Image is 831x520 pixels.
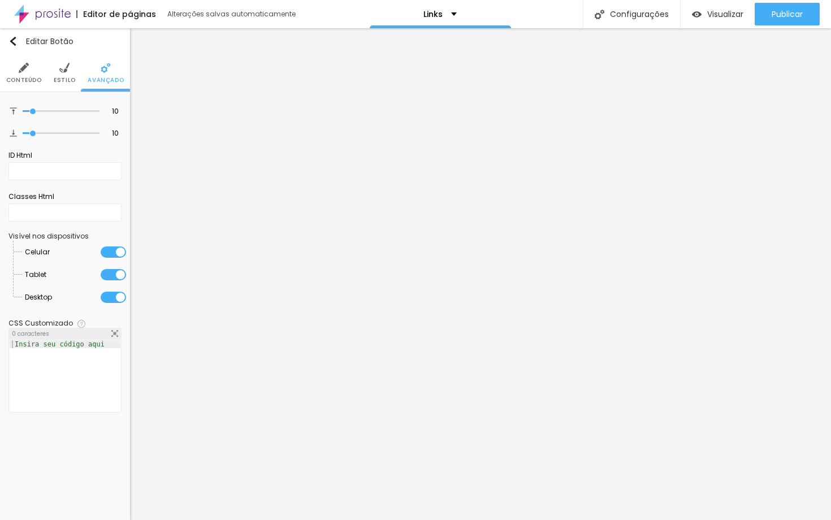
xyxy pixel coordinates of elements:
div: Editor de páginas [76,10,156,18]
span: Avançado [88,77,124,83]
div: Insira seu código aqui [10,340,110,348]
span: Desktop [25,286,52,309]
span: Conteúdo [6,77,42,83]
img: Icone [111,330,118,337]
img: Icone [101,63,111,73]
span: Tablet [25,263,46,286]
iframe: Editor [130,28,831,520]
div: Visível nos dispositivos [8,233,122,240]
img: Icone [10,107,17,115]
img: Icone [8,37,18,46]
img: Icone [59,63,70,73]
div: CSS Customizado [8,320,73,327]
img: Icone [595,10,604,19]
p: Links [423,10,443,18]
span: Visualizar [707,10,743,19]
span: Publicar [772,10,803,19]
button: Visualizar [681,3,755,25]
span: Celular [25,241,50,263]
button: Publicar [755,3,820,25]
img: view-1.svg [692,10,702,19]
span: Estilo [54,77,76,83]
img: Icone [77,320,85,328]
div: Editar Botão [8,37,73,46]
div: Classes Html [8,192,122,202]
img: Icone [10,129,17,137]
div: 0 caracteres [9,328,121,340]
div: ID Html [8,150,122,161]
img: Icone [19,63,29,73]
div: Alterações salvas automaticamente [167,11,297,18]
